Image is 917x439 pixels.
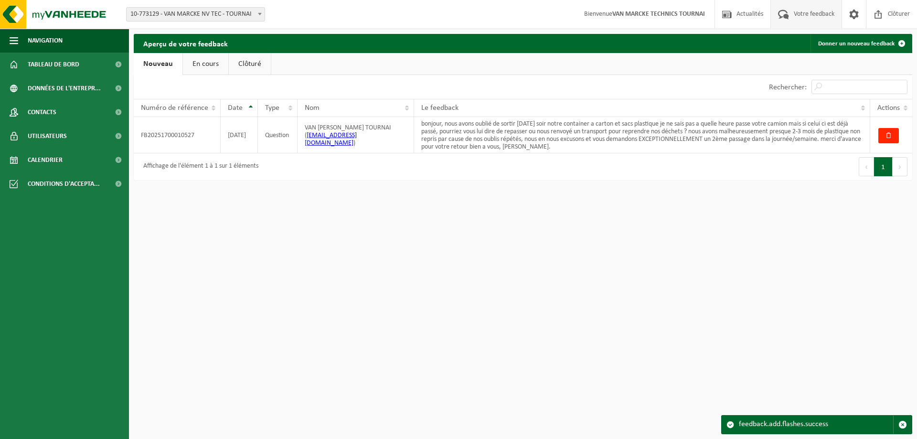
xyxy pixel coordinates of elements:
span: Contacts [28,100,56,124]
strong: VAN MARCKE TECHNICS TOURNAI [612,11,705,18]
span: Données de l'entrepr... [28,76,101,100]
td: Question [258,117,298,153]
a: En cours [183,53,228,75]
td: VAN [PERSON_NAME] TOURNAI ( ) [298,117,414,153]
td: bonjour, nous avons oublié de sortir [DATE] soir notre container a carton et sacs plastique je ne... [414,117,870,153]
span: Nom [305,104,320,112]
span: 10-773129 - VAN MARCKE NV TEC - TOURNAI [126,7,265,21]
a: Nouveau [134,53,182,75]
td: FB20251700010527 [134,117,221,153]
a: [EMAIL_ADDRESS][DOMAIN_NAME] [305,132,357,147]
span: Le feedback [421,104,458,112]
span: Calendrier [28,148,63,172]
h2: Aperçu de votre feedback [134,34,237,53]
button: Previous [859,157,874,176]
span: Navigation [28,29,63,53]
span: Tableau de bord [28,53,79,76]
span: Conditions d'accepta... [28,172,100,196]
td: [DATE] [221,117,258,153]
label: Rechercher: [769,84,807,91]
span: Actions [877,104,900,112]
button: Next [893,157,907,176]
div: Affichage de l'élément 1 à 1 sur 1 éléments [139,158,258,175]
span: Utilisateurs [28,124,67,148]
a: Donner un nouveau feedback [810,34,911,53]
span: Type [265,104,279,112]
a: Clôturé [229,53,271,75]
span: Date [228,104,243,112]
div: feedback.add.flashes.success [739,416,893,434]
button: 1 [874,157,893,176]
span: 10-773129 - VAN MARCKE NV TEC - TOURNAI [127,8,265,21]
span: Numéro de référence [141,104,208,112]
